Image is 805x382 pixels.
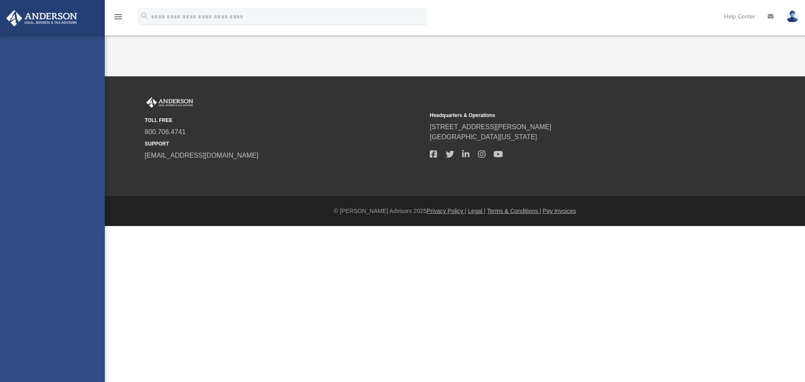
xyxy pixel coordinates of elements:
small: TOLL FREE [145,117,424,124]
a: Legal | [468,208,486,214]
a: Pay Invoices [543,208,576,214]
i: search [140,11,149,21]
small: SUPPORT [145,140,424,148]
a: Terms & Conditions | [487,208,541,214]
a: [STREET_ADDRESS][PERSON_NAME] [430,123,551,130]
a: [EMAIL_ADDRESS][DOMAIN_NAME] [145,152,258,159]
a: 800.706.4741 [145,128,186,135]
a: menu [113,16,123,22]
img: User Pic [786,10,799,23]
a: [GEOGRAPHIC_DATA][US_STATE] [430,133,537,140]
small: Headquarters & Operations [430,112,709,119]
div: © [PERSON_NAME] Advisors 2025 [105,207,805,216]
i: menu [113,12,123,22]
img: Anderson Advisors Platinum Portal [4,10,80,26]
a: Privacy Policy | [427,208,467,214]
img: Anderson Advisors Platinum Portal [145,97,195,108]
